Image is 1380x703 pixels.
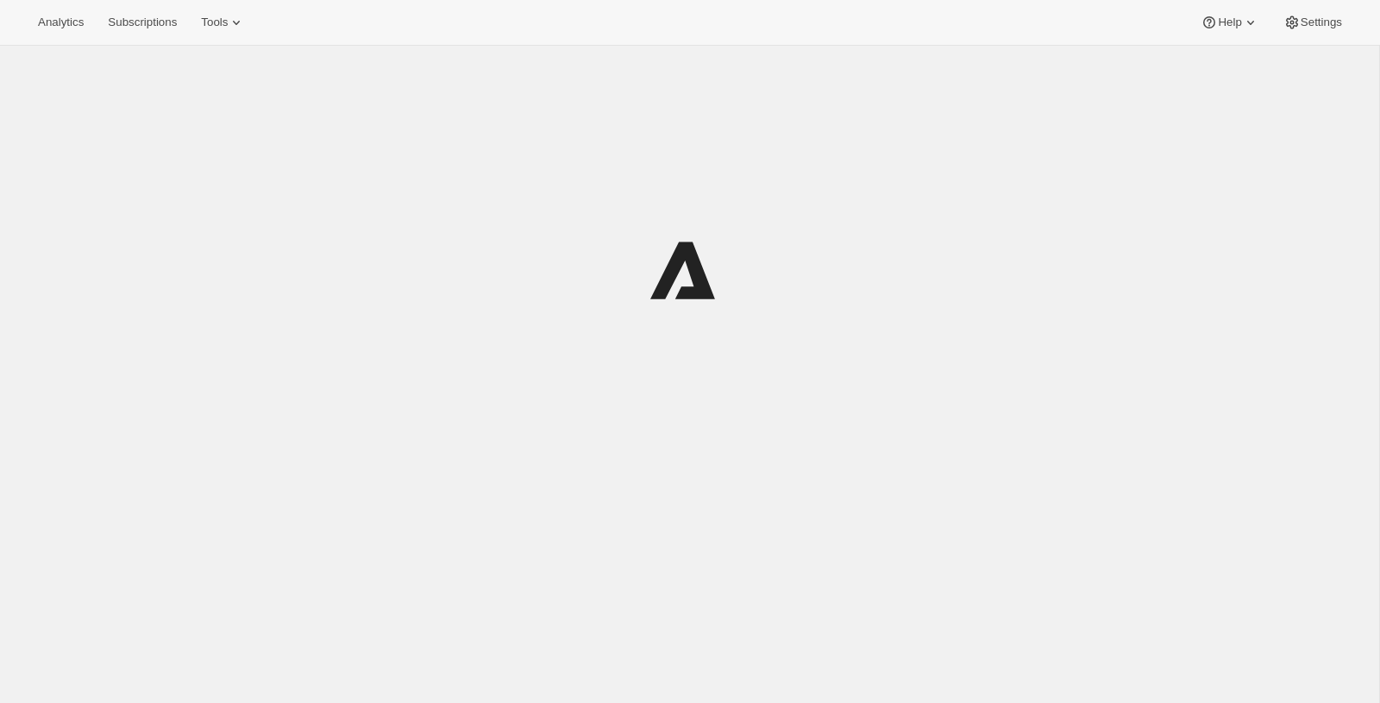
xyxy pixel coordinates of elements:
button: Help [1190,10,1269,35]
button: Tools [191,10,255,35]
span: Help [1218,16,1241,29]
span: Tools [201,16,228,29]
button: Settings [1273,10,1352,35]
button: Analytics [28,10,94,35]
button: Subscriptions [97,10,187,35]
span: Settings [1301,16,1342,29]
span: Analytics [38,16,84,29]
span: Subscriptions [108,16,177,29]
